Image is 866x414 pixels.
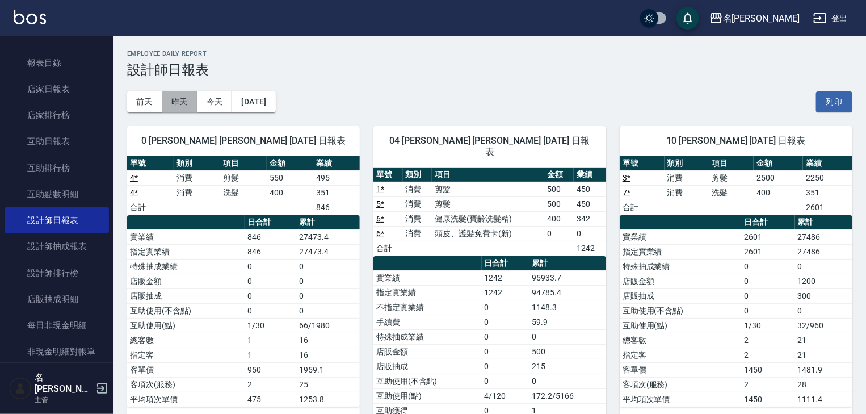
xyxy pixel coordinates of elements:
[620,362,741,377] td: 客單價
[296,333,360,348] td: 16
[373,168,403,182] th: 單號
[620,156,665,171] th: 單號
[482,329,529,344] td: 0
[795,392,852,407] td: 1111.4
[127,200,174,215] td: 合計
[709,170,754,185] td: 剪髮
[620,333,741,348] td: 總客數
[127,91,162,112] button: 前天
[141,135,346,147] span: 0 [PERSON_NAME] [PERSON_NAME] [DATE] 日報表
[127,156,174,171] th: 單號
[313,200,360,215] td: 846
[795,215,852,230] th: 累計
[245,215,296,230] th: 日合計
[220,170,267,185] td: 剪髮
[754,156,803,171] th: 金額
[705,7,804,30] button: 名[PERSON_NAME]
[482,256,529,271] th: 日合計
[245,377,296,392] td: 2
[620,156,852,215] table: a dense table
[313,170,360,185] td: 495
[544,182,574,196] td: 500
[795,318,852,333] td: 32/960
[220,156,267,171] th: 項目
[432,182,544,196] td: 剪髮
[296,348,360,362] td: 16
[482,300,529,315] td: 0
[795,259,852,274] td: 0
[127,215,360,407] table: a dense table
[482,285,529,300] td: 1242
[529,374,606,388] td: 0
[482,359,529,374] td: 0
[127,392,245,407] td: 平均項次單價
[665,156,709,171] th: 類別
[296,215,360,230] th: 累計
[403,211,432,226] td: 消費
[403,226,432,241] td: 消費
[197,91,233,112] button: 今天
[574,226,606,241] td: 0
[544,211,574,226] td: 400
[795,303,852,318] td: 0
[373,241,403,256] td: 合計
[373,168,606,256] table: a dense table
[245,392,296,407] td: 475
[220,185,267,200] td: 洗髮
[5,338,109,365] a: 非現金明細對帳單
[529,344,606,359] td: 500
[432,196,544,211] td: 剪髮
[574,196,606,211] td: 450
[373,329,482,344] td: 特殊抽成業績
[127,156,360,215] table: a dense table
[5,128,109,154] a: 互助日報表
[665,170,709,185] td: 消費
[373,270,482,285] td: 實業績
[620,318,741,333] td: 互助使用(點)
[373,285,482,300] td: 指定實業績
[373,315,482,329] td: 手續費
[245,288,296,303] td: 0
[741,377,794,392] td: 2
[373,344,482,359] td: 店販金額
[296,274,360,288] td: 0
[741,288,794,303] td: 0
[245,229,296,244] td: 846
[403,168,432,182] th: 類別
[313,185,360,200] td: 351
[529,256,606,271] th: 累計
[296,392,360,407] td: 1253.8
[245,259,296,274] td: 0
[245,333,296,348] td: 1
[232,91,275,112] button: [DATE]
[432,226,544,241] td: 頭皮、護髮免費卡(新)
[245,274,296,288] td: 0
[795,362,852,377] td: 1481.9
[174,185,220,200] td: 消費
[245,303,296,318] td: 0
[174,156,220,171] th: 類別
[709,156,754,171] th: 項目
[741,303,794,318] td: 0
[529,285,606,300] td: 94785.4
[754,185,803,200] td: 400
[620,244,741,259] td: 指定實業績
[741,244,794,259] td: 2601
[741,259,794,274] td: 0
[574,182,606,196] td: 450
[9,377,32,400] img: Person
[741,392,794,407] td: 1450
[482,374,529,388] td: 0
[803,200,852,215] td: 2601
[795,377,852,392] td: 28
[245,362,296,377] td: 950
[620,377,741,392] td: 客項次(服務)
[620,303,741,318] td: 互助使用(不含點)
[741,348,794,362] td: 2
[5,260,109,286] a: 設計師排行榜
[620,229,741,244] td: 實業績
[373,374,482,388] td: 互助使用(不含點)
[403,182,432,196] td: 消費
[795,288,852,303] td: 300
[529,329,606,344] td: 0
